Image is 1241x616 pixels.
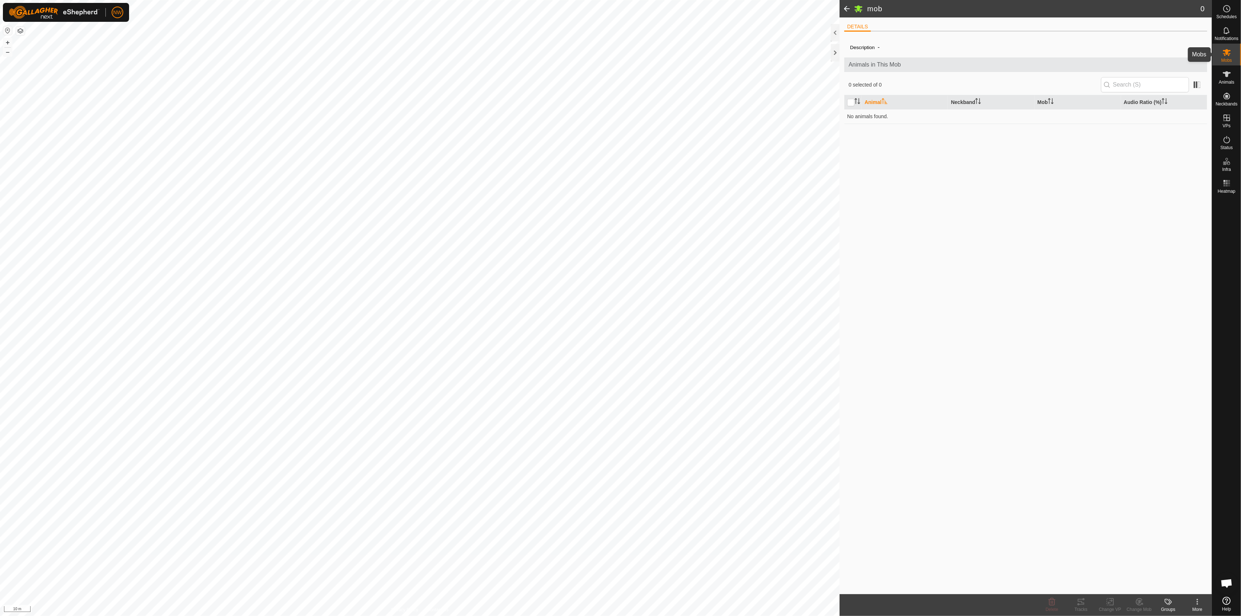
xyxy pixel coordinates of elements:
button: + [3,38,12,47]
div: Change Mob [1125,606,1154,613]
li: DETAILS [844,23,871,32]
th: Audio Ratio (%) [1121,95,1208,109]
p-sorticon: Activate to sort [975,99,981,105]
button: Map Layers [16,27,25,35]
a: Contact Us [427,607,448,613]
input: Search (S) [1101,77,1189,92]
span: Animals in This Mob [849,60,1203,69]
p-sorticon: Activate to sort [1162,99,1168,105]
span: Animals [1219,80,1234,84]
p-sorticon: Activate to sort [882,99,888,105]
div: Change VP [1096,606,1125,613]
th: Animal [862,95,948,109]
div: More [1183,606,1212,613]
label: Description [850,45,875,50]
span: 0 selected of 0 [849,81,1101,89]
a: Privacy Policy [391,607,419,613]
a: Help [1212,594,1241,614]
th: Neckband [948,95,1034,109]
span: NW [113,9,121,16]
span: - [875,41,882,53]
span: Neckbands [1216,102,1237,106]
img: Gallagher Logo [9,6,100,19]
h2: mob [867,4,1201,13]
span: Mobs [1221,58,1232,63]
span: Status [1220,145,1233,150]
span: Help [1222,607,1231,611]
div: Groups [1154,606,1183,613]
p-sorticon: Activate to sort [1048,99,1054,105]
td: No animals found. [844,109,1207,124]
span: Schedules [1216,15,1237,19]
div: Tracks [1066,606,1096,613]
p-sorticon: Activate to sort [854,99,860,105]
button: – [3,48,12,56]
span: Notifications [1215,36,1238,41]
span: VPs [1222,124,1230,128]
span: 0 [1201,3,1205,14]
span: Infra [1222,167,1231,172]
span: Delete [1046,607,1058,612]
a: Open chat [1216,572,1238,594]
button: Reset Map [3,26,12,35]
th: Mob [1034,95,1121,109]
span: Heatmap [1218,189,1236,193]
